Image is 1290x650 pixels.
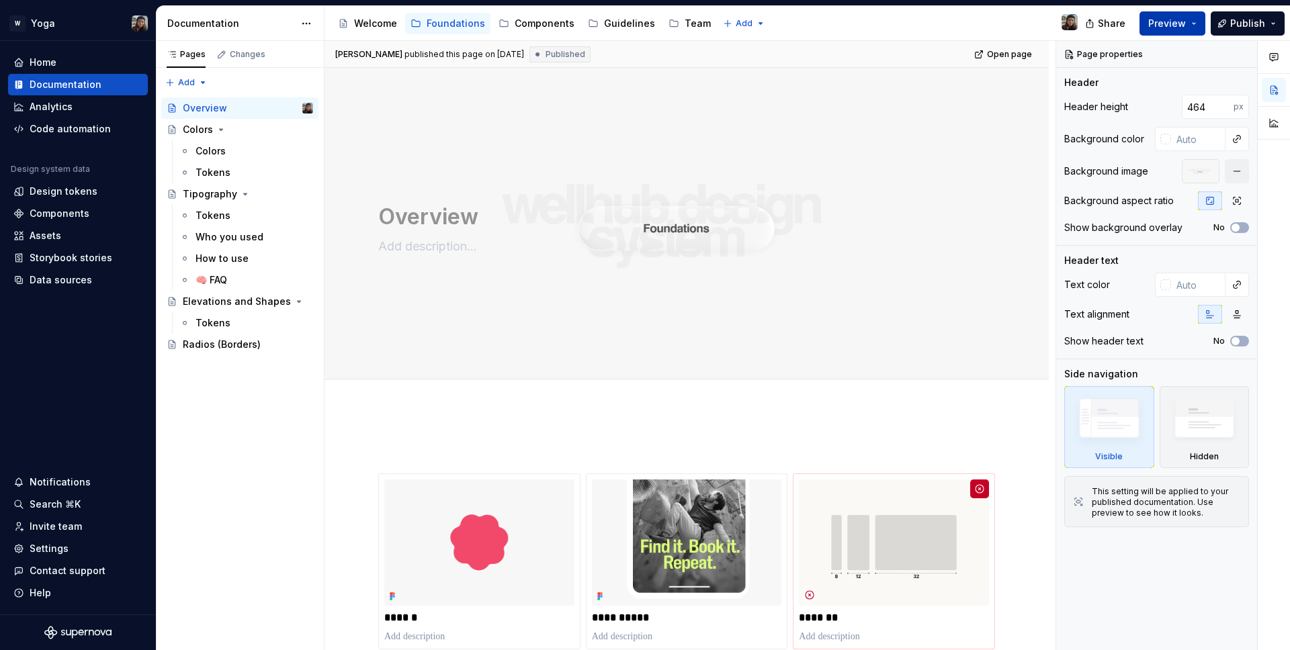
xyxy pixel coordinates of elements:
[1078,11,1134,36] button: Share
[1213,222,1225,233] label: No
[30,498,81,511] div: Search ⌘K
[196,273,227,287] div: 🧠 FAQ
[1064,308,1129,321] div: Text alignment
[174,162,318,183] a: Tokens
[8,96,148,118] a: Analytics
[8,181,148,202] a: Design tokens
[196,316,230,330] div: Tokens
[183,187,237,201] div: Tipography
[8,118,148,140] a: Code automation
[196,209,230,222] div: Tokens
[1064,194,1174,207] div: Background aspect ratio
[30,229,61,242] div: Assets
[405,13,490,34] a: Foundations
[161,291,318,312] a: Elevations and Shapes
[8,74,148,95] a: Documentation
[161,334,318,355] a: Radios (Borders)
[376,201,992,233] textarea: Overview
[1062,14,1078,30] img: Larissa Matos
[736,18,752,29] span: Add
[8,494,148,515] button: Search ⌘K
[30,122,111,136] div: Code automation
[11,164,90,175] div: Design system data
[161,97,318,119] a: OverviewLarissa Matos
[161,119,318,140] a: Colors
[230,49,265,60] div: Changes
[663,13,716,34] a: Team
[1230,17,1265,30] span: Publish
[8,269,148,291] a: Data sources
[30,273,92,287] div: Data sources
[592,479,782,606] img: ca7cb291-eea7-4aab-9ee2-5cde72f59e86.png
[8,471,148,493] button: Notifications
[196,144,226,158] div: Colors
[183,338,261,351] div: Radios (Borders)
[1182,95,1234,119] input: Auto
[174,312,318,334] a: Tokens
[30,586,51,600] div: Help
[1171,273,1225,297] input: Auto
[174,226,318,248] a: Who you used
[30,56,56,69] div: Home
[132,15,148,32] img: Larissa Matos
[1095,451,1123,462] div: Visible
[333,10,716,37] div: Page tree
[174,269,318,291] a: 🧠 FAQ
[335,49,402,60] span: [PERSON_NAME]
[354,17,397,30] div: Welcome
[183,101,227,115] div: Overview
[1064,76,1099,89] div: Header
[1211,11,1285,36] button: Publish
[1064,386,1154,468] div: Visible
[1234,101,1244,112] p: px
[515,17,574,30] div: Components
[685,17,711,30] div: Team
[1064,165,1148,178] div: Background image
[1098,17,1125,30] span: Share
[30,185,97,198] div: Design tokens
[196,230,263,244] div: Who you used
[30,100,73,113] div: Analytics
[8,538,148,559] a: Settings
[30,520,82,533] div: Invite team
[1213,336,1225,346] label: No
[183,295,291,308] div: Elevations and Shapes
[167,49,206,60] div: Pages
[30,251,112,265] div: Storybook stories
[161,97,318,355] div: Page tree
[183,123,213,136] div: Colors
[8,516,148,537] a: Invite team
[1171,127,1225,151] input: Auto
[427,17,485,30] div: Foundations
[30,207,89,220] div: Components
[302,103,313,113] img: Larissa Matos
[970,45,1038,64] a: Open page
[8,203,148,224] a: Components
[30,78,101,91] div: Documentation
[799,479,989,606] img: f4d3a9d5-1159-47a1-a52f-4faaa3d00520.png
[161,183,318,205] a: Tipography
[167,17,294,30] div: Documentation
[1064,367,1138,381] div: Side navigation
[30,475,91,489] div: Notifications
[9,15,26,32] div: W
[174,248,318,269] a: How to use
[583,13,660,34] a: Guidelines
[44,626,112,639] a: Supernova Logo
[1190,451,1219,462] div: Hidden
[404,49,524,60] div: published this page on [DATE]
[1139,11,1205,36] button: Preview
[1064,221,1182,234] div: Show background overlay
[493,13,580,34] a: Components
[1064,334,1144,348] div: Show header text
[174,205,318,226] a: Tokens
[30,542,69,555] div: Settings
[8,225,148,246] a: Assets
[30,564,105,577] div: Contact support
[1064,132,1144,146] div: Background color
[174,140,318,162] a: Colors
[1064,278,1110,291] div: Text color
[178,77,195,88] span: Add
[1160,386,1250,468] div: Hidden
[1064,254,1119,267] div: Header text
